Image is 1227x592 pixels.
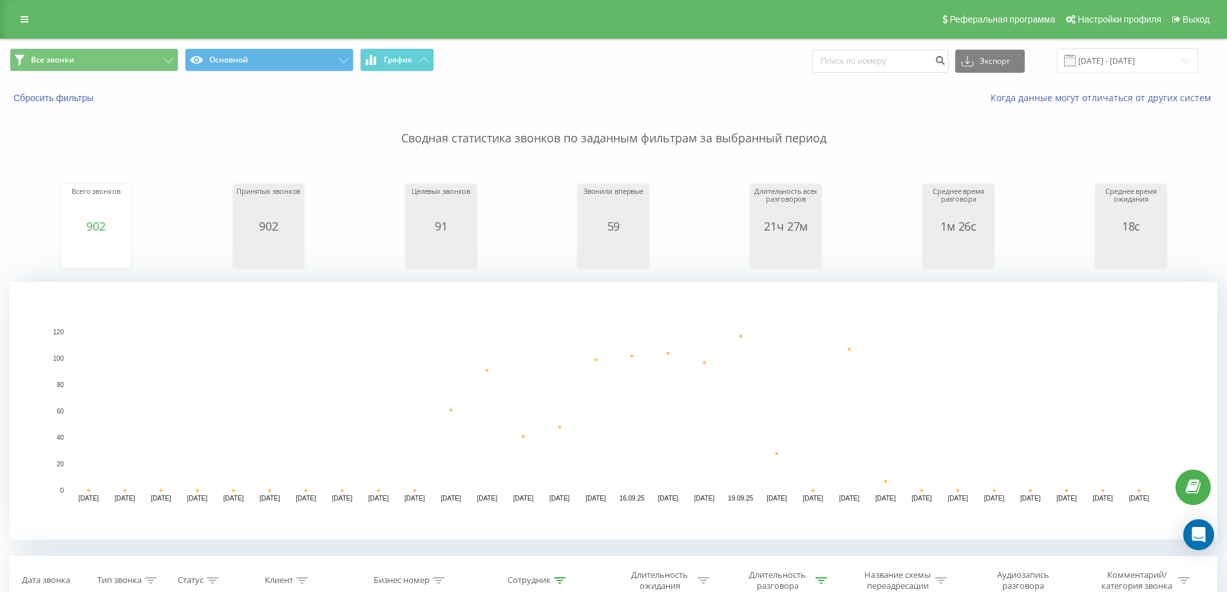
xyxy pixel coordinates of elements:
[31,55,74,65] span: Все звонки
[803,495,824,502] text: [DATE]
[332,495,353,502] text: [DATE]
[926,233,991,271] svg: A chart.
[766,495,787,502] text: [DATE]
[374,575,430,586] div: Бизнес номер
[926,220,991,233] div: 1м 26с
[508,575,551,586] div: Сотрудник
[151,495,171,502] text: [DATE]
[581,187,645,220] div: Звонили впервые
[1092,495,1113,502] text: [DATE]
[1183,519,1214,550] div: Open Intercom Messenger
[409,220,473,233] div: 91
[754,187,818,220] div: Длительность всех разговоров
[57,434,64,441] text: 40
[743,569,812,591] div: Длительность разговора
[10,48,178,72] button: Все звонки
[947,495,968,502] text: [DATE]
[57,408,64,415] text: 60
[477,495,497,502] text: [DATE]
[409,233,473,271] svg: A chart.
[1020,495,1041,502] text: [DATE]
[57,381,64,388] text: 80
[875,495,896,502] text: [DATE]
[97,575,142,586] div: Тип звонка
[224,495,244,502] text: [DATE]
[185,48,354,72] button: Основной
[64,220,128,233] div: 902
[1056,495,1077,502] text: [DATE]
[1099,220,1163,233] div: 18с
[1099,233,1163,271] svg: A chart.
[549,495,570,502] text: [DATE]
[10,104,1217,147] p: Сводная статистика звонков по заданным фильтрам за выбранный период
[1129,495,1150,502] text: [DATE]
[441,495,461,502] text: [DATE]
[296,495,316,502] text: [DATE]
[1099,187,1163,220] div: Среднее время ожидания
[10,92,100,104] button: Сбросить фильтры
[812,50,949,73] input: Поиск по номеру
[620,495,645,502] text: 16.09.25
[236,220,301,233] div: 902
[79,495,99,502] text: [DATE]
[10,282,1217,540] svg: A chart.
[53,355,64,362] text: 100
[53,329,64,336] text: 120
[955,50,1025,73] button: Экспорт
[513,495,534,502] text: [DATE]
[1078,14,1161,24] span: Настройки профиля
[368,495,389,502] text: [DATE]
[926,187,991,220] div: Среднее время разговора
[236,187,301,220] div: Принятых звонков
[236,233,301,271] svg: A chart.
[863,569,932,591] div: Название схемы переадресации
[581,220,645,233] div: 59
[981,569,1065,591] div: Аудиозапись разговора
[839,495,860,502] text: [DATE]
[60,487,64,494] text: 0
[187,495,208,502] text: [DATE]
[581,233,645,271] svg: A chart.
[409,187,473,220] div: Целевых звонков
[57,461,64,468] text: 20
[384,55,412,64] span: График
[64,233,128,271] svg: A chart.
[949,14,1055,24] span: Реферальная программа
[658,495,679,502] text: [DATE]
[1183,14,1210,24] span: Выход
[1099,569,1175,591] div: Комментарий/категория звонка
[360,48,434,72] button: График
[984,495,1005,502] text: [DATE]
[625,569,694,591] div: Длительность ожидания
[404,495,425,502] text: [DATE]
[991,91,1217,104] a: Когда данные могут отличаться от других систем
[694,495,715,502] text: [DATE]
[585,495,606,502] text: [DATE]
[754,220,818,233] div: 21ч 27м
[64,187,128,220] div: Всего звонков
[728,495,753,502] text: 19.09.25
[911,495,932,502] text: [DATE]
[754,233,818,271] svg: A chart.
[178,575,204,586] div: Статус
[115,495,135,502] text: [DATE]
[22,575,70,586] div: Дата звонка
[265,575,293,586] div: Клиент
[260,495,280,502] text: [DATE]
